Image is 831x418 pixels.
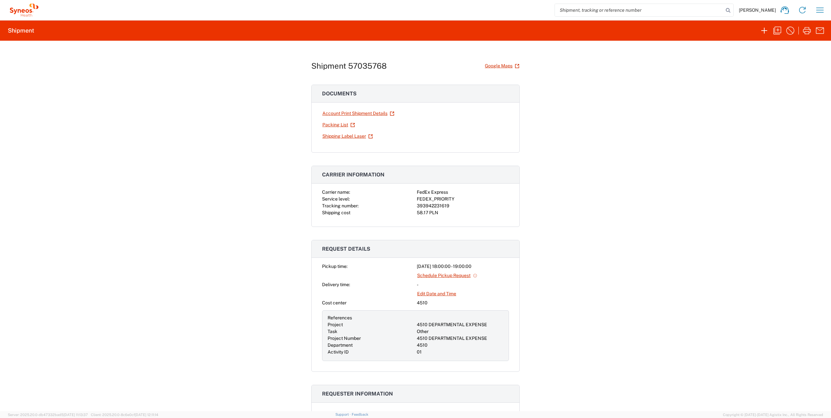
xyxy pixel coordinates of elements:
div: FEDEX_PRIORITY [417,196,509,202]
input: Shipment, tracking or reference number [555,4,724,16]
a: Feedback [352,412,368,416]
span: [PERSON_NAME] [739,7,776,13]
span: References [328,315,352,320]
span: Service level: [322,196,350,202]
div: 393942231619 [417,202,509,209]
span: Delivery time: [322,282,350,287]
div: FedEx Express [417,189,509,196]
span: Cost center [322,300,346,305]
span: Carrier name: [322,189,350,195]
div: Project [328,321,414,328]
span: Request details [322,246,370,252]
div: 4510 [417,300,509,306]
a: Schedule Pickup Request [417,270,478,281]
span: Requester information [322,391,393,397]
a: Shipping Label Laser [322,131,373,142]
div: - [417,281,509,288]
h1: Shipment 57035768 [311,61,387,71]
a: Support [335,412,352,416]
span: Copyright © [DATE]-[DATE] Agistix Inc., All Rights Reserved [723,412,823,418]
span: Tracking number: [322,203,359,208]
span: Pickup time: [322,264,347,269]
span: [PERSON_NAME] [322,410,361,417]
span: Shipping cost [322,210,350,215]
div: Activity ID [328,349,414,355]
div: Project Number [328,335,414,342]
a: Account Print Shipment Details [322,108,395,119]
div: [DATE] 18:00:00 - 19:00:00 [417,263,509,270]
span: Carrier information [322,172,385,178]
div: Department [328,342,414,349]
div: Task [328,328,414,335]
a: Packing List [322,119,355,131]
div: 4510 DEPARTMENTAL EXPENSE [417,335,503,342]
span: [DATE] 12:11:14 [135,413,158,417]
a: Google Maps [485,60,520,72]
span: Documents [322,91,357,97]
a: Edit Date and Time [417,288,457,300]
div: 4510 DEPARTMENTAL EXPENSE [417,321,503,328]
div: 4510 [417,342,503,349]
div: 01 [417,349,503,355]
span: Client: 2025.20.0-8c6e0cf [91,413,158,417]
span: [DATE] 11:13:37 [63,413,88,417]
h2: Shipment [8,27,34,35]
div: 58.17 PLN [417,209,509,216]
span: Server: 2025.20.0-db47332bad5 [8,413,88,417]
div: Other [417,328,503,335]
